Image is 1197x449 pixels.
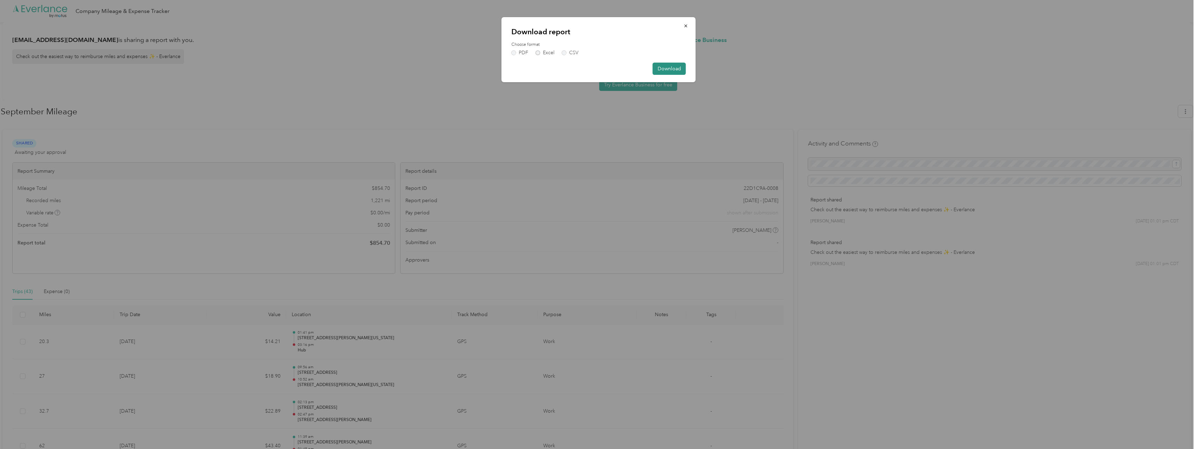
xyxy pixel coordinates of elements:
[511,50,528,55] label: PDF
[562,50,579,55] label: CSV
[511,27,686,37] p: Download report
[653,63,686,75] button: Download
[511,42,686,48] label: Choose format
[536,50,554,55] label: Excel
